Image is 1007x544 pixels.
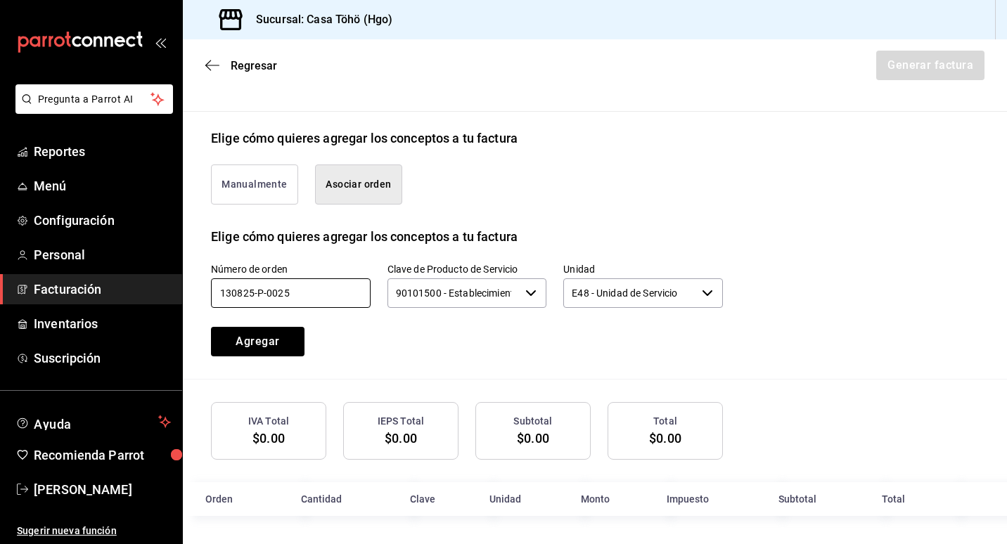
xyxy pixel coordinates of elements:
[517,431,549,446] span: $0.00
[34,349,171,368] span: Suscripción
[252,431,285,446] span: $0.00
[211,164,298,205] button: Manualmente
[34,280,171,299] span: Facturación
[873,482,949,516] th: Total
[34,480,171,499] span: [PERSON_NAME]
[770,482,873,516] th: Subtotal
[563,278,696,308] input: Elige una opción
[402,482,481,516] th: Clave
[211,227,518,246] div: Elige cómo quieres agregar los conceptos a tu factura
[231,59,277,72] span: Regresar
[205,59,277,72] button: Regresar
[513,414,552,429] h3: Subtotal
[34,245,171,264] span: Personal
[649,431,681,446] span: $0.00
[183,482,293,516] th: Orden
[248,414,289,429] h3: IVA Total
[34,142,171,161] span: Reportes
[293,482,402,516] th: Cantidad
[481,482,572,516] th: Unidad
[155,37,166,48] button: open_drawer_menu
[387,278,520,308] input: Elige una opción
[10,102,173,117] a: Pregunta a Parrot AI
[572,482,658,516] th: Monto
[34,211,171,230] span: Configuración
[378,414,424,429] h3: IEPS Total
[211,278,371,308] input: 000000-P-0000
[17,524,171,538] span: Sugerir nueva función
[34,314,171,333] span: Inventarios
[211,129,518,148] div: Elige cómo quieres agregar los conceptos a tu factura
[38,92,151,107] span: Pregunta a Parrot AI
[387,264,547,273] label: Clave de Producto de Servicio
[653,414,677,429] h3: Total
[211,264,371,273] label: Número de orden
[385,431,417,446] span: $0.00
[245,11,392,28] h3: Sucursal: Casa Töhö (Hgo)
[211,327,304,356] button: Agregar
[563,264,723,273] label: Unidad
[34,413,153,430] span: Ayuda
[34,176,171,195] span: Menú
[315,164,402,205] button: Asociar orden
[658,482,769,516] th: Impuesto
[15,84,173,114] button: Pregunta a Parrot AI
[34,446,171,465] span: Recomienda Parrot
